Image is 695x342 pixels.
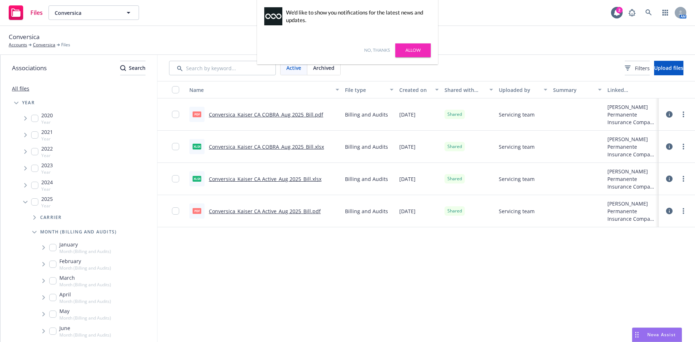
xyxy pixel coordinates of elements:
span: 2020 [41,111,53,119]
span: [DATE] [399,207,416,215]
input: Toggle Row Selected [172,111,179,118]
a: Switch app [658,5,673,20]
button: Created on [396,81,442,98]
a: more [679,174,688,183]
span: Month (Billing and Audits) [59,332,111,338]
a: more [679,207,688,215]
a: Conversica_Kaiser CA Active_Aug 2025_Bill.pdf [209,208,321,215]
span: xlsx [193,144,201,149]
span: pdf [193,208,201,214]
a: No, thanks [364,47,390,54]
span: Month (Billing and Audits) [59,265,111,271]
span: Associations [12,63,47,73]
span: Shared [447,143,462,150]
button: SearchSearch [120,61,146,75]
span: Year [41,152,53,159]
div: Shared with client [445,86,485,94]
a: Allow [395,43,431,57]
a: Search [641,5,656,20]
span: 2023 [41,161,53,169]
span: Shared [447,176,462,182]
span: Servicing team [499,207,535,215]
span: April [59,291,111,298]
div: [PERSON_NAME] Permanente Insurance Company [607,135,656,158]
span: Filters [625,64,650,72]
span: Shared [447,111,462,118]
span: pdf [193,111,201,117]
input: Toggle Row Selected [172,207,179,215]
button: File type [342,81,396,98]
a: Files [6,3,46,23]
span: Month (Billing and Audits) [59,315,111,321]
span: Filters [635,64,650,72]
input: Select all [172,86,179,93]
span: Year [22,101,35,105]
div: Summary [553,86,594,94]
button: Summary [550,81,605,98]
a: Conversica_Kaiser CA COBRA_Aug 2025_Bill.xlsx [209,143,324,150]
span: Month (Billing and Audits) [59,298,111,304]
button: Uploaded by [496,81,550,98]
span: Billing and Audits [345,143,388,151]
button: Name [186,81,342,98]
span: 2025 [41,195,53,203]
div: Name [189,86,331,94]
span: Billing and Audits [345,111,388,118]
span: Shared [447,208,462,214]
span: Month (Billing and Audits) [40,230,117,234]
div: We'd like to show you notifications for the latest news and updates. [286,9,427,24]
div: 2 [616,7,623,13]
div: [PERSON_NAME] Permanente Insurance Company [607,200,656,223]
a: more [679,142,688,151]
span: Nova Assist [647,332,676,338]
button: Filters [625,61,650,75]
button: Linked associations [605,81,659,98]
div: [PERSON_NAME] Permanente Insurance Company [607,103,656,126]
span: Archived [313,64,334,72]
span: February [59,257,111,265]
span: Year [41,186,53,192]
span: [DATE] [399,143,416,151]
a: All files [12,85,29,92]
span: Year [41,203,53,209]
a: Conversica [33,42,55,48]
a: Conversica_Kaiser CA COBRA_Aug 2025_Bill.pdf [209,111,323,118]
span: Year [41,136,53,142]
a: more [679,110,688,119]
span: 2024 [41,178,53,186]
button: Conversica [49,5,139,20]
div: Uploaded by [499,86,539,94]
span: Servicing team [499,175,535,183]
span: June [59,324,111,332]
span: Billing and Audits [345,175,388,183]
span: March [59,274,111,282]
div: Drag to move [632,328,641,342]
button: Upload files [654,61,683,75]
span: Files [30,10,43,16]
span: Servicing team [499,111,535,118]
span: Year [41,119,53,125]
span: January [59,241,111,248]
span: 2021 [41,128,53,136]
span: Year [41,169,53,175]
a: Conversica_Kaiser CA Active_Aug 2025_Bill.xlsx [209,176,321,182]
span: 2022 [41,145,53,152]
span: May [59,307,111,315]
span: Conversica [9,32,39,42]
span: Month (Billing and Audits) [59,248,111,254]
span: [DATE] [399,175,416,183]
span: Conversica [55,9,117,17]
span: Files [61,42,70,48]
button: Shared with client [442,81,496,98]
input: Toggle Row Selected [172,175,179,182]
a: Accounts [9,42,27,48]
input: Toggle Row Selected [172,143,179,150]
span: Billing and Audits [345,207,388,215]
span: Month (Billing and Audits) [59,282,111,288]
a: Report a Bug [625,5,639,20]
svg: Search [120,65,126,71]
input: Search by keyword... [169,61,276,75]
span: [DATE] [399,111,416,118]
span: Active [286,64,301,72]
div: Created on [399,86,431,94]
